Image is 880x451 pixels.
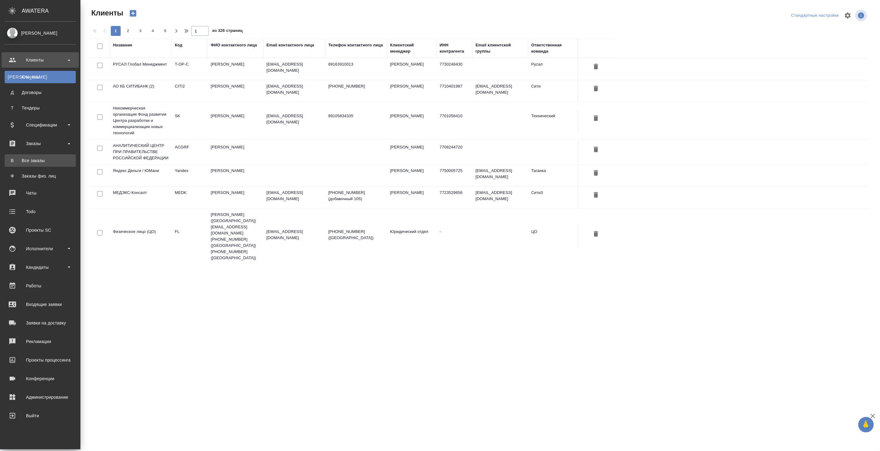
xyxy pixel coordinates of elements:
td: CITI2 [172,80,208,102]
div: Ответственная команда [531,42,575,54]
div: Todo [5,207,76,216]
td: [PERSON_NAME] ([GEOGRAPHIC_DATA]) [EMAIL_ADDRESS][DOMAIN_NAME] [PHONE_NUMBER] ([GEOGRAPHIC_DATA])... [208,208,263,264]
span: Клиенты [90,8,123,18]
div: Выйти [5,411,76,420]
td: Юридический отдел [387,225,437,247]
div: Чаты [5,188,76,198]
a: Выйти [2,408,79,423]
td: [PERSON_NAME] [387,165,437,186]
td: [EMAIL_ADDRESS][DOMAIN_NAME] [472,187,528,208]
button: Удалить [591,83,601,95]
td: [PERSON_NAME] [387,110,437,131]
a: [PERSON_NAME]Клиенты [5,71,76,83]
a: Входящие заявки [2,297,79,312]
p: [EMAIL_ADDRESS][DOMAIN_NAME] [266,83,322,96]
button: 3 [136,26,145,36]
div: Тендеры [8,105,73,111]
td: 7708244720 [437,141,472,163]
div: Спецификации [5,120,76,130]
p: [EMAIL_ADDRESS][DOMAIN_NAME] [266,190,322,202]
p: [EMAIL_ADDRESS][DOMAIN_NAME] [266,113,322,125]
a: Чаты [2,185,79,201]
a: ТТендеры [5,102,76,114]
td: [PERSON_NAME] [208,58,263,80]
td: Таганка [528,165,578,186]
p: [EMAIL_ADDRESS][DOMAIN_NAME] [266,229,322,241]
div: Заказы физ. лиц [8,173,73,179]
div: Клиенты [5,55,76,65]
td: Физическое лицо (ЦО) [110,225,172,247]
div: Проекты процессинга [5,355,76,365]
div: Работы [5,281,76,290]
td: [PERSON_NAME] [387,187,437,208]
div: Название [113,42,132,48]
td: [PERSON_NAME] [208,187,263,208]
a: Конференции [2,371,79,386]
div: Кандидаты [5,263,76,272]
div: ИНН контрагента [440,42,469,54]
td: ЦО [528,225,578,247]
span: 4 [148,28,158,34]
div: Конференции [5,374,76,383]
td: FL [172,225,208,247]
a: Проекты процессинга [2,352,79,368]
div: Email контактного лица [266,42,314,48]
td: Yandex [172,165,208,186]
div: Клиенты [8,74,73,80]
td: [PERSON_NAME] [387,80,437,102]
td: Сити3 [528,187,578,208]
span: Настроить таблицу [840,8,855,23]
span: из 326 страниц [212,27,243,36]
button: Удалить [591,168,601,179]
span: 5 [160,28,170,34]
td: АНАЛИТИЧЕСКИЙ ЦЕНТР ПРИ ПРАВИТЕЛЬСТВЕ РОССИЙСКОЙ ФЕДЕРАЦИИ [110,140,172,164]
p: [EMAIL_ADDRESS][DOMAIN_NAME] [266,61,322,74]
a: Работы [2,278,79,294]
span: 3 [136,28,145,34]
a: Проекты SC [2,222,79,238]
td: MEDK [172,187,208,208]
button: Удалить [591,113,601,124]
div: Код [175,42,182,48]
td: АО КБ СИТИБАНК (2) [110,80,172,102]
td: Яндекс Деньги / ЮМани [110,165,172,186]
td: Некоммерческая организация Фонд развития Центра разработки и коммерциализации новых технологий [110,102,172,139]
div: Телефон контактного лица [328,42,383,48]
div: [PERSON_NAME] [5,30,76,37]
span: 2 [123,28,133,34]
a: ФЗаказы физ. лиц [5,170,76,182]
p: [PHONE_NUMBER] [328,83,384,89]
a: Заявки на доставку [2,315,79,331]
div: ФИО контактного лица [211,42,257,48]
p: 89105834335 [328,113,384,119]
td: SK [172,110,208,131]
button: Удалить [591,144,601,156]
div: Рекламации [5,337,76,346]
span: 🙏 [861,418,871,431]
td: [PERSON_NAME] [387,58,437,80]
p: [PHONE_NUMBER] ([GEOGRAPHIC_DATA]) [328,229,384,241]
td: [PERSON_NAME] [208,80,263,102]
button: 4 [148,26,158,36]
a: Todo [2,204,79,219]
td: [PERSON_NAME] [208,110,263,131]
div: Email клиентской группы [476,42,525,54]
div: split button [790,11,840,20]
a: ВВсе заказы [5,154,76,167]
button: 5 [160,26,170,36]
td: Русал [528,58,578,80]
td: 7710401987 [437,80,472,102]
td: [PERSON_NAME] [387,141,437,163]
a: ДДоговоры [5,86,76,99]
button: Удалить [591,61,601,73]
span: Посмотреть информацию [855,10,868,21]
td: 7730248430 [437,58,472,80]
p: 89163910013 [328,61,384,67]
div: Проекты SC [5,225,76,235]
td: РУСАЛ Глобал Менеджмент [110,58,172,80]
div: Входящие заявки [5,300,76,309]
div: Все заказы [8,157,73,164]
div: Администрирование [5,393,76,402]
a: Администрирование [2,389,79,405]
div: Заказы [5,139,76,148]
